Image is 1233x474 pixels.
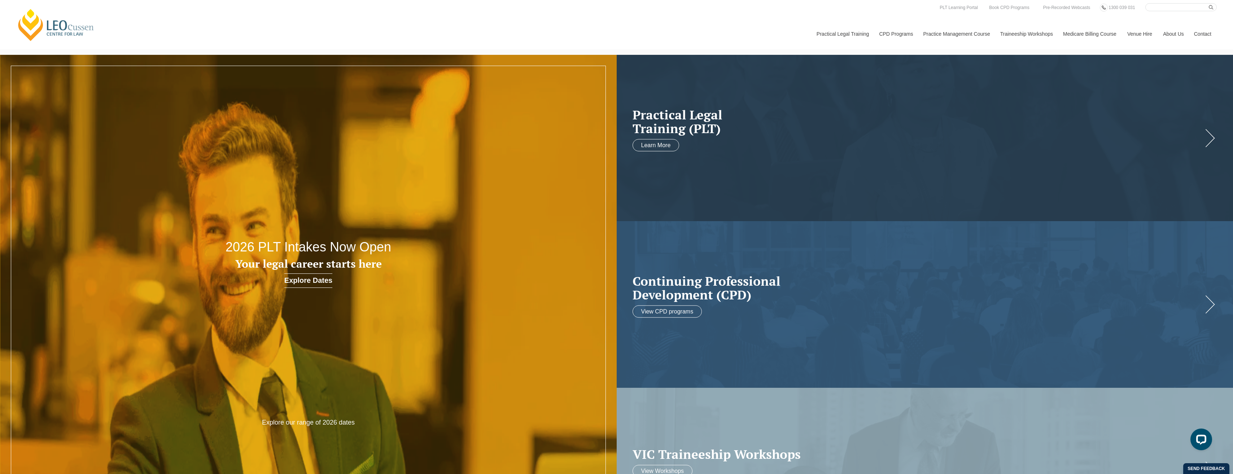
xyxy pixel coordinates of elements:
[1041,4,1092,12] a: Pre-Recorded Webcasts
[1185,426,1215,456] iframe: LiveChat chat widget
[633,274,1203,302] h2: Continuing Professional Development (CPD)
[123,258,493,270] h3: Your legal career starts here
[185,418,432,427] p: Explore our range of 2026 dates
[633,139,679,151] a: Learn More
[633,107,1203,135] h2: Practical Legal Training (PLT)
[1107,4,1137,12] a: 1300 039 031
[633,305,702,317] a: View CPD programs
[938,4,980,12] a: PLT Learning Portal
[1189,18,1217,49] a: Contact
[874,18,918,49] a: CPD Programs
[633,107,1203,135] a: Practical LegalTraining (PLT)
[284,273,332,288] a: Explore Dates
[123,240,493,254] h2: 2026 PLT Intakes Now Open
[995,18,1058,49] a: Traineeship Workshops
[918,18,995,49] a: Practice Management Course
[633,447,1203,461] a: VIC Traineeship Workshops
[811,18,874,49] a: Practical Legal Training
[16,8,96,42] a: [PERSON_NAME] Centre for Law
[1109,5,1135,10] span: 1300 039 031
[633,274,1203,302] a: Continuing ProfessionalDevelopment (CPD)
[987,4,1031,12] a: Book CPD Programs
[1158,18,1189,49] a: About Us
[1058,18,1122,49] a: Medicare Billing Course
[1122,18,1158,49] a: Venue Hire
